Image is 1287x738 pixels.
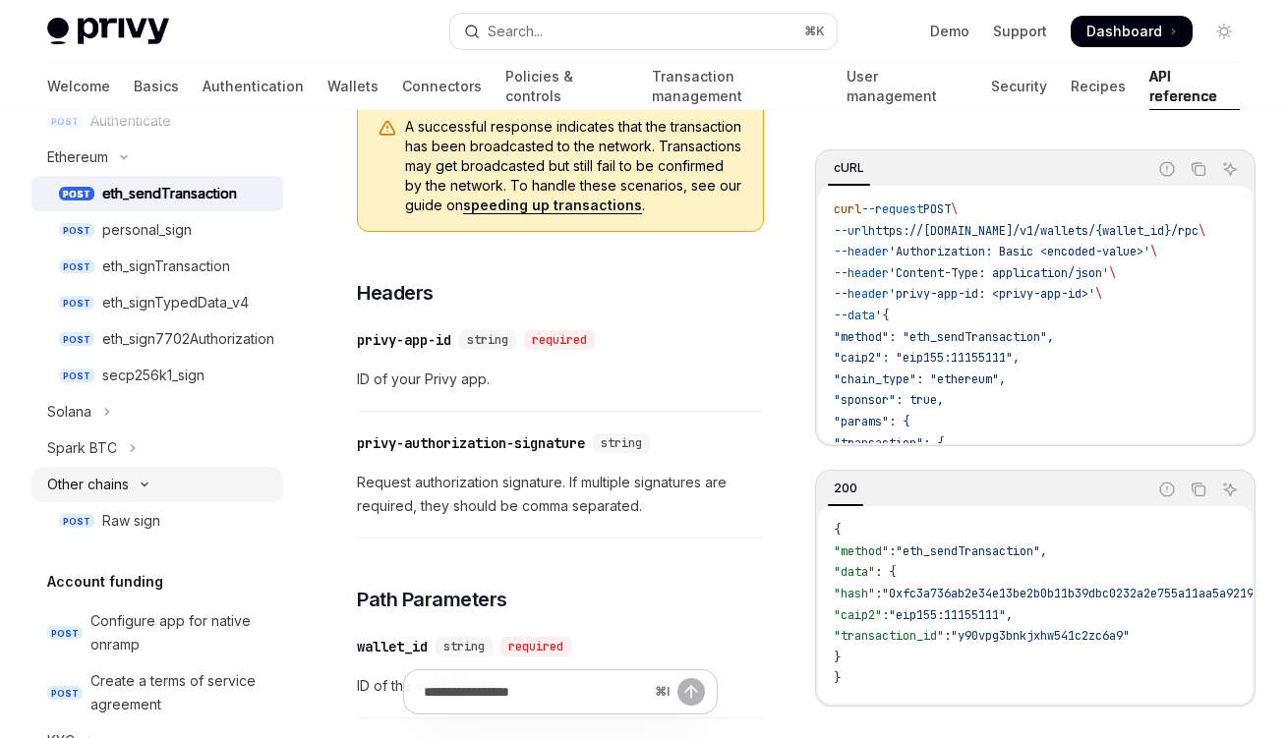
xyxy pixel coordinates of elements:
a: POSTpersonal_sign [31,212,283,248]
span: POST [59,296,94,311]
span: --header [834,286,889,302]
span: , [1040,543,1047,559]
a: POSTeth_signTransaction [31,249,283,284]
span: --request [861,201,923,217]
a: Demo [930,22,969,41]
span: "method": "eth_sendTransaction", [834,329,1054,345]
input: Ask a question... [424,670,647,713]
a: Recipes [1071,63,1126,110]
span: "sponsor": true, [834,392,944,408]
div: Configure app for native onramp [90,609,271,656]
div: Raw sign [102,509,160,533]
a: Basics [134,63,179,110]
span: "transaction_id" [834,628,944,644]
span: Dashboard [1086,22,1162,41]
span: "hash" [834,586,875,601]
a: POSTsecp256k1_sign [31,358,283,393]
div: cURL [828,156,870,180]
a: POSTeth_sendTransaction [31,176,283,211]
span: Request authorization signature. If multiple signatures are required, they should be comma separa... [357,471,764,518]
a: POSTeth_signTypedData_v4 [31,285,283,320]
button: Copy the contents from the code block [1186,156,1211,182]
span: , [1006,607,1013,623]
span: "eip155:11155111" [889,607,1006,623]
div: Solana [47,400,91,424]
button: Open search [450,14,838,49]
span: \ [1095,286,1102,302]
span: 'privy-app-id: <privy-app-id>' [889,286,1095,302]
span: POST [59,223,94,238]
span: POST [59,369,94,383]
span: ⌘ K [804,24,825,39]
span: : { [875,564,896,580]
span: POST [59,332,94,347]
span: POST [47,686,83,701]
span: : [889,543,896,559]
span: --url [834,223,868,239]
button: Toggle Spark BTC section [31,430,283,466]
span: string [467,332,508,348]
div: eth_sign7702Authorization [102,327,274,351]
span: curl [834,201,861,217]
a: Policies & controls [505,63,628,110]
button: Report incorrect code [1154,156,1180,182]
span: POST [47,626,83,641]
a: POSTeth_sign7702Authorization [31,321,283,357]
span: } [834,670,841,686]
div: secp256k1_sign [102,364,205,387]
span: '{ [875,308,889,323]
div: wallet_id [357,637,428,656]
div: eth_signTypedData_v4 [102,291,249,314]
span: "data" [834,564,875,580]
button: Toggle Ethereum section [31,140,283,175]
div: eth_signTransaction [102,255,230,278]
a: POSTCreate a terms of service agreement [31,663,283,722]
button: Toggle Solana section [31,394,283,429]
div: privy-authorization-signature [357,433,585,453]
span: --header [834,244,889,259]
button: Report incorrect code [1154,477,1180,502]
a: POSTConfigure app for native onramp [31,603,283,662]
div: Create a terms of service agreement [90,669,271,716]
button: Toggle dark mode [1208,16,1240,47]
span: 'Authorization: Basic <encoded-value>' [889,244,1150,259]
a: Dashboard [1071,16,1193,47]
span: Path Parameters [357,586,507,613]
span: "chain_type": "ethereum", [834,371,1006,387]
a: Connectors [402,63,482,110]
span: "params": { [834,414,909,429]
span: "caip2": "eip155:11155111", [834,350,1020,366]
span: \ [951,201,958,217]
img: light logo [47,18,169,45]
button: Ask AI [1217,477,1243,502]
a: Authentication [203,63,304,110]
span: Headers [357,279,434,307]
span: \ [1150,244,1157,259]
span: { [834,522,841,538]
span: "eth_sendTransaction" [896,543,1040,559]
span: \ [1199,223,1205,239]
a: speeding up transactions [463,197,642,214]
svg: Warning [378,119,397,139]
span: "method" [834,543,889,559]
span: --header [834,265,889,281]
button: Ask AI [1217,156,1243,182]
a: Support [993,22,1047,41]
span: POST [923,201,951,217]
span: ID of your Privy app. [357,368,764,391]
span: A successful response indicates that the transaction has been broadcasted to the network. Transac... [405,117,743,215]
a: API reference [1149,63,1240,110]
a: Transaction management [652,63,823,110]
div: Search... [488,20,543,43]
div: Other chains [47,473,129,496]
span: 'Content-Type: application/json' [889,265,1109,281]
div: 200 [828,477,863,500]
div: privy-app-id [357,330,451,350]
div: Ethereum [47,145,108,169]
a: Welcome [47,63,110,110]
button: Send message [677,678,705,706]
a: Security [991,63,1047,110]
span: string [601,435,642,451]
span: "transaction": { [834,435,944,451]
span: --data [834,308,875,323]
